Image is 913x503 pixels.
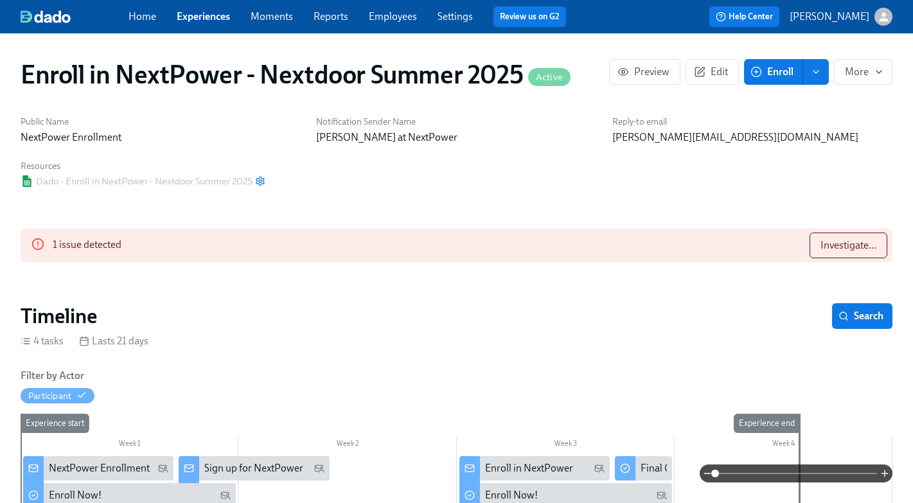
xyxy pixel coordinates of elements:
[803,59,829,85] button: enroll
[49,488,102,502] div: Enroll Now!
[657,490,667,500] svg: Personal Email
[734,414,800,433] div: Experience end
[314,463,324,473] svg: Personal Email
[177,10,230,22] a: Experiences
[841,310,883,322] span: Search
[790,8,892,26] button: [PERSON_NAME]
[251,10,293,22] a: Moments
[49,461,150,475] div: NextPower Enrollment
[528,73,571,82] span: Active
[845,66,882,78] span: More
[21,160,265,172] h6: Resources
[716,10,773,23] span: Help Center
[179,456,329,481] div: Sign up for NextPower
[612,130,892,145] p: [PERSON_NAME][EMAIL_ADDRESS][DOMAIN_NAME]
[709,6,779,27] button: Help Center
[493,6,566,27] button: Review us on G2
[21,388,94,403] button: Participant
[28,390,71,402] div: Hide Participant
[79,334,148,348] div: Lasts 21 days
[21,414,89,433] div: Experience start
[641,461,819,475] div: Final Opportunity to Enroll in NextPower
[457,437,675,454] div: Week 3
[820,239,876,252] span: Investigate...
[238,437,456,454] div: Week 2
[314,10,348,22] a: Reports
[21,369,84,383] h6: Filter by Actor
[485,461,573,475] div: Enroll in NextPower
[21,437,238,454] div: Week 1
[790,10,869,24] p: [PERSON_NAME]
[675,437,892,454] div: Week 4
[744,59,803,85] button: Enroll
[316,116,596,128] h6: Notification Sender Name
[21,10,129,23] a: dado
[220,490,231,500] svg: Personal Email
[129,10,156,22] a: Home
[500,10,560,23] a: Review us on G2
[810,233,887,258] button: Investigate...
[21,334,64,348] div: 4 tasks
[438,10,473,22] a: Settings
[21,10,71,23] img: dado
[23,456,173,481] div: NextPower Enrollment
[832,303,892,329] button: Search
[612,116,892,128] h6: Reply-to email
[369,10,417,22] a: Employees
[459,456,610,481] div: Enroll in NextPower
[696,66,728,78] span: Edit
[485,488,538,502] div: Enroll Now!
[204,461,303,475] div: Sign up for NextPower
[834,59,892,85] button: More
[21,130,301,145] p: NextPower Enrollment
[609,59,680,85] button: Preview
[316,130,596,145] p: [PERSON_NAME] at NextPower
[158,463,168,473] svg: Personal Email
[686,59,739,85] button: Edit
[615,456,672,481] div: Final Opportunity to Enroll in NextPower
[21,303,97,329] h2: Timeline
[620,66,669,78] span: Preview
[21,116,301,128] h6: Public Name
[53,233,121,258] div: 1 issue detected
[594,463,605,473] svg: Personal Email
[753,66,793,78] span: Enroll
[21,59,571,90] h1: Enroll in NextPower - Nextdoor Summer 2025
